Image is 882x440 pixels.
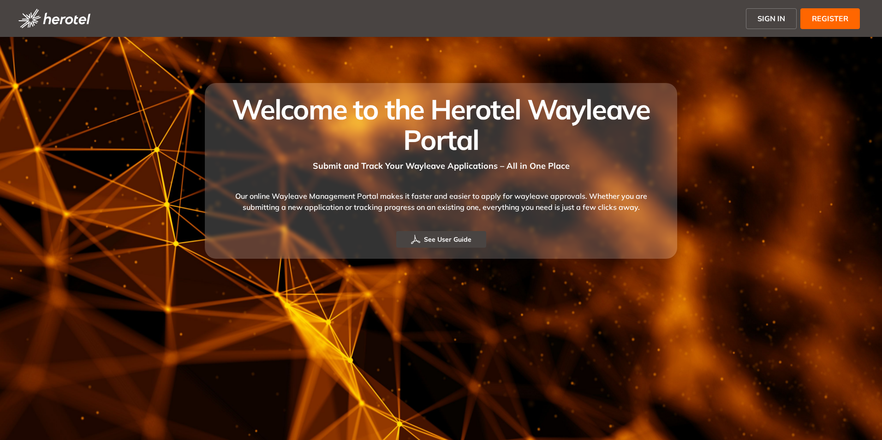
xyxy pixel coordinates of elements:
[18,9,90,28] img: logo
[216,155,666,172] div: Submit and Track Your Wayleave Applications – All in One Place
[812,13,848,24] span: REGISTER
[746,8,797,29] button: SIGN IN
[424,234,471,244] span: See User Guide
[232,92,650,157] span: Welcome to the Herotel Wayleave Portal
[216,172,666,231] div: Our online Wayleave Management Portal makes it faster and easier to apply for wayleave approvals....
[396,231,486,248] button: See User Guide
[757,13,785,24] span: SIGN IN
[800,8,860,29] button: REGISTER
